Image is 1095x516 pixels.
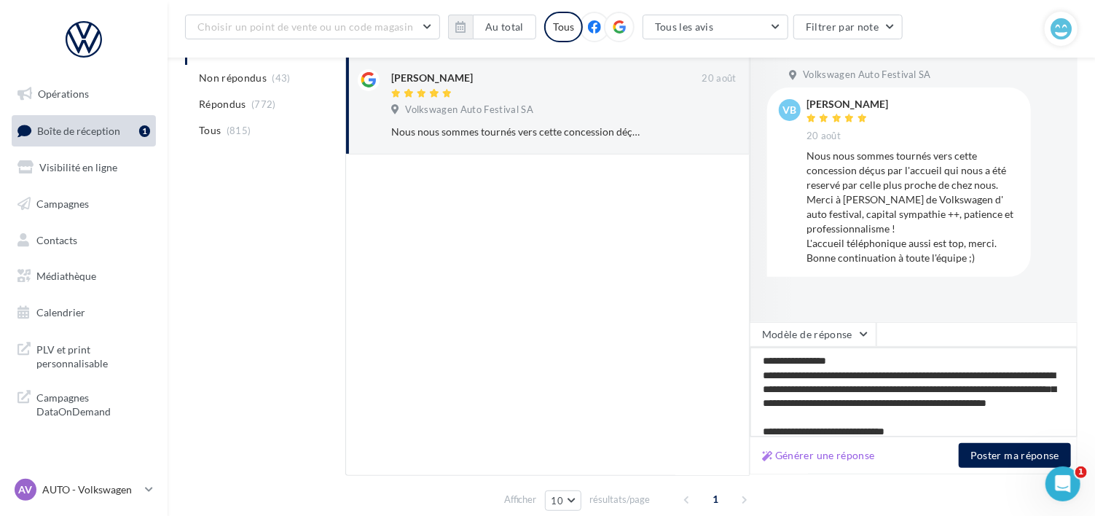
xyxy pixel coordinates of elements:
[197,20,413,33] span: Choisir un point de vente ou un code magasin
[783,103,797,117] span: VB
[38,87,89,100] span: Opérations
[704,488,727,511] span: 1
[185,15,440,39] button: Choisir un point de vente ou un code magasin
[36,198,89,210] span: Campagnes
[9,152,159,183] a: Visibilité en ligne
[405,103,533,117] span: Volkswagen Auto Festival SA
[9,261,159,292] a: Médiathèque
[139,125,150,137] div: 1
[806,149,1019,265] div: Nous nous sommes tournés vers cette concession déçus par l'accueil qui nous a été reservé par cel...
[9,382,159,425] a: Campagnes DataOnDemand
[1045,466,1080,501] iframe: Intercom live chat
[9,225,159,256] a: Contacts
[391,71,473,85] div: [PERSON_NAME]
[552,495,564,507] span: 10
[959,443,1071,468] button: Poster ma réponse
[37,124,120,136] span: Boîte de réception
[806,130,841,143] span: 20 août
[36,270,96,282] span: Médiathèque
[272,72,291,84] span: (43)
[199,97,246,112] span: Répondus
[199,123,221,138] span: Tous
[756,447,881,464] button: Générer une réponse
[19,482,33,497] span: AV
[9,79,159,109] a: Opérations
[9,115,159,146] a: Boîte de réception1
[36,340,150,371] span: PLV et print personnalisable
[391,125,642,139] div: Nous nous sommes tournés vers cette concession déçus par l'accueil qui nous a été reservé par cel...
[803,69,931,82] span: Volkswagen Auto Festival SA
[9,334,159,377] a: PLV et print personnalisable
[655,20,714,33] span: Tous les avis
[9,297,159,328] a: Calendrier
[199,71,267,85] span: Non répondus
[36,306,85,318] span: Calendrier
[36,233,77,246] span: Contacts
[9,189,159,219] a: Campagnes
[504,493,537,507] span: Afficher
[42,482,139,497] p: AUTO - Volkswagen
[227,125,251,136] span: (815)
[251,98,276,110] span: (772)
[39,161,117,173] span: Visibilité en ligne
[793,15,903,39] button: Filtrer par note
[589,493,650,507] span: résultats/page
[544,12,583,42] div: Tous
[448,15,536,39] button: Au total
[702,72,737,85] span: 20 août
[1075,466,1087,478] span: 1
[545,490,582,511] button: 10
[12,476,156,504] a: AV AUTO - Volkswagen
[806,99,888,109] div: [PERSON_NAME]
[750,322,876,347] button: Modèle de réponse
[36,388,150,419] span: Campagnes DataOnDemand
[643,15,788,39] button: Tous les avis
[473,15,536,39] button: Au total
